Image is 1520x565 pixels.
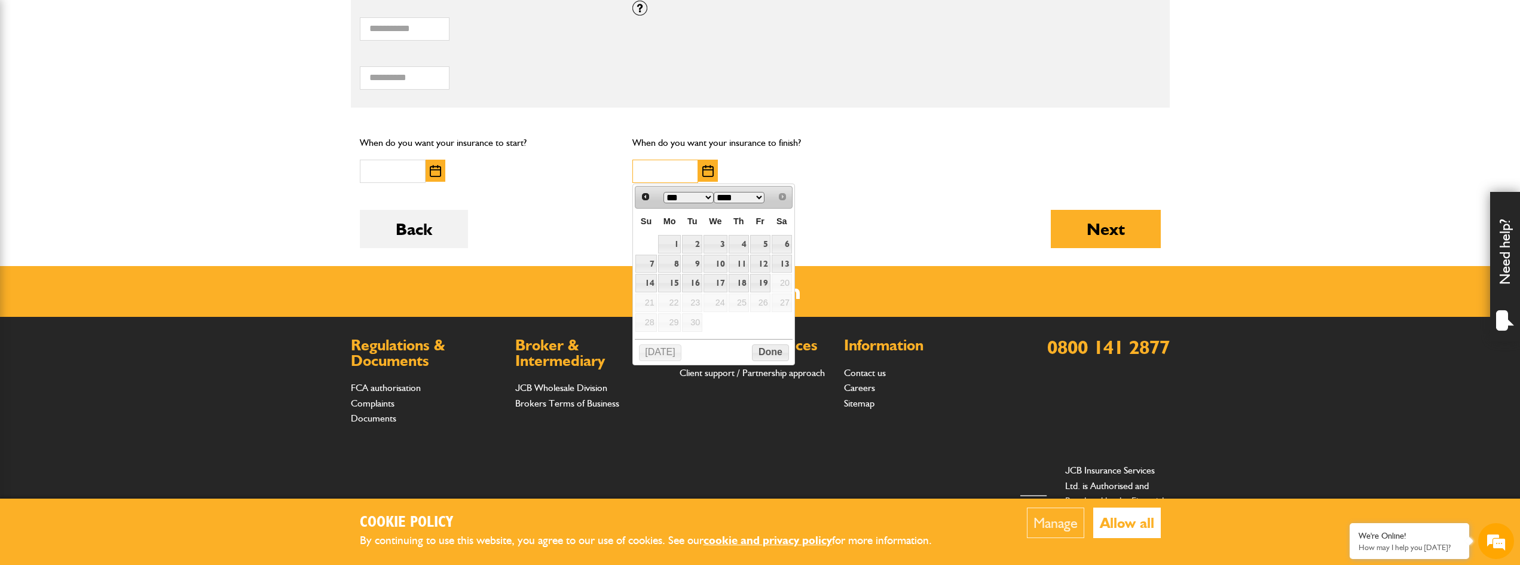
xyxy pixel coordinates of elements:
[641,192,650,201] span: Prev
[658,235,681,254] a: 1
[632,135,888,151] p: When do you want your insurance to finish?
[639,344,682,361] button: [DATE]
[360,135,615,151] p: When do you want your insurance to start?
[16,146,218,172] input: Enter your email address
[733,216,744,226] span: Thursday
[680,367,825,378] a: Client support / Partnership approach
[663,216,676,226] span: Monday
[360,514,952,532] h2: Cookie Policy
[641,216,652,226] span: Sunday
[351,382,421,393] a: FCA authorisation
[351,398,394,409] a: Complaints
[729,274,749,292] a: 18
[20,66,50,83] img: d_20077148190_company_1631870298795_20077148190
[756,216,764,226] span: Friday
[1027,508,1084,538] button: Manage
[682,235,702,254] a: 2
[729,255,749,273] a: 11
[16,111,218,137] input: Enter your last name
[635,274,656,292] a: 14
[844,382,875,393] a: Careers
[430,165,441,177] img: Choose date
[750,274,770,292] a: 19
[750,255,770,273] a: 12
[704,274,727,292] a: 17
[729,235,749,254] a: 4
[772,235,792,254] a: 6
[658,274,681,292] a: 15
[704,533,832,547] a: cookie and privacy policy
[1051,210,1161,248] button: Next
[682,255,702,273] a: 9
[1490,192,1520,341] div: Need help?
[844,367,886,378] a: Contact us
[844,398,874,409] a: Sitemap
[351,413,396,424] a: Documents
[515,382,607,393] a: JCB Wholesale Division
[844,338,996,353] h2: Information
[704,255,727,273] a: 10
[515,338,668,368] h2: Broker & Intermediary
[360,210,468,248] button: Back
[351,338,503,368] h2: Regulations & Documents
[772,255,792,273] a: 13
[1359,543,1460,552] p: How may I help you today?
[196,6,225,35] div: Minimize live chat window
[702,165,714,177] img: Choose date
[1359,531,1460,541] div: We're Online!
[1093,508,1161,538] button: Allow all
[62,67,201,83] div: Chat with us now
[752,344,788,361] button: Done
[682,274,702,292] a: 16
[163,368,217,384] em: Start Chat
[687,216,698,226] span: Tuesday
[16,216,218,358] textarea: Type your message and hit 'Enter'
[635,255,656,273] a: 7
[637,188,654,205] a: Prev
[750,235,770,254] a: 5
[16,181,218,207] input: Enter your phone number
[776,216,787,226] span: Saturday
[360,532,952,550] p: By continuing to use this website, you agree to our use of cookies. See our for more information.
[704,235,727,254] a: 3
[515,398,619,409] a: Brokers Terms of Business
[1047,335,1170,359] a: 0800 141 2877
[709,216,721,226] span: Wednesday
[658,255,681,273] a: 8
